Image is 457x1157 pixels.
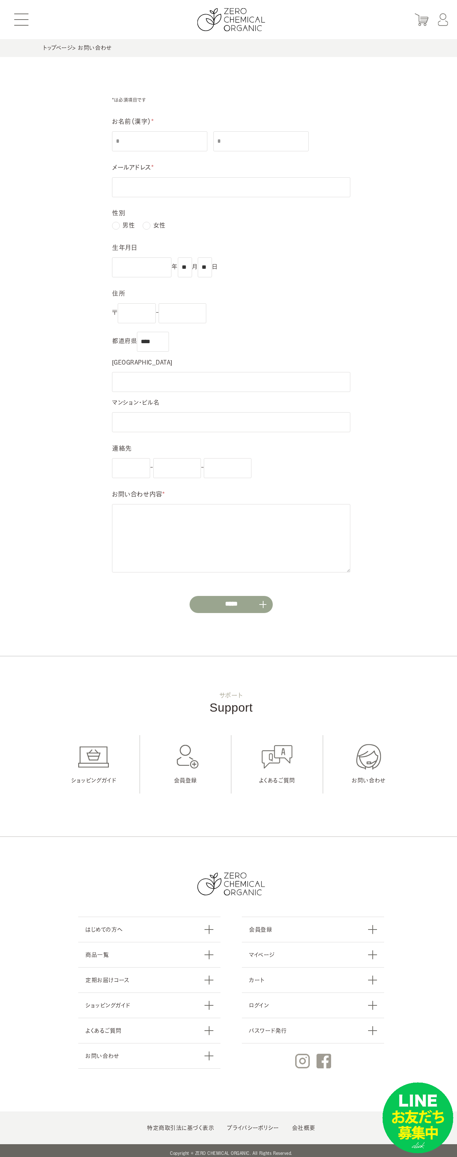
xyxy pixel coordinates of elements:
a: ショッピングガイド [78,993,220,1018]
dd: 年 月 日 [112,254,350,277]
dd: [GEOGRAPHIC_DATA] [112,352,350,392]
a: よくあるご質問 [232,735,323,794]
a: トップページ [43,45,72,51]
a: 商品一覧 [78,942,220,967]
img: マイページ [438,14,448,26]
img: Facebook [317,1054,331,1068]
dt: お問い合わせ内容 [112,478,350,501]
dt: 性別 [112,197,350,220]
a: カート [242,967,384,993]
a: 会員登録 [140,735,231,794]
a: 定期お届けコース [78,967,220,993]
a: マイページ [242,942,384,967]
small: サポート [14,692,448,698]
img: カート [415,14,429,26]
dt: 住所 [112,277,350,300]
a: 会員登録 [242,917,384,942]
span: *は必須項目です [112,98,146,102]
dd: 〒 - [112,300,350,323]
a: ショッピングガイド [48,735,139,794]
a: 会社概要 [292,1125,315,1131]
dd: 都道府県 [112,323,350,351]
a: プライバシーポリシー [227,1125,279,1131]
a: お問い合わせ [78,1043,220,1069]
img: ZERO CHEMICAL ORGANIC [197,873,265,896]
dt: お名前（漢字） [112,105,350,128]
span: Support [209,701,253,714]
dt: 連絡先 [112,432,350,455]
a: 特定商取引法に基づく表示 [147,1125,214,1131]
dt: 生年月日 [112,231,350,254]
a: お問い合わせ [323,735,415,794]
div: > お問い合わせ [43,39,420,57]
img: Instagram [295,1054,310,1068]
a: パスワード発行 [242,1018,384,1043]
label: 女性 [143,222,166,229]
a: はじめての方へ [78,917,220,942]
dt: メールアドレス [112,151,350,174]
a: ログイン [242,993,384,1018]
img: ZERO CHEMICAL ORGANIC [197,8,265,31]
a: よくあるご質問 [78,1018,220,1043]
dd: マンション・ビル名 [112,392,350,432]
label: 男性 [112,222,135,229]
img: small_line.png [382,1082,453,1153]
dd: - - [112,455,350,478]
